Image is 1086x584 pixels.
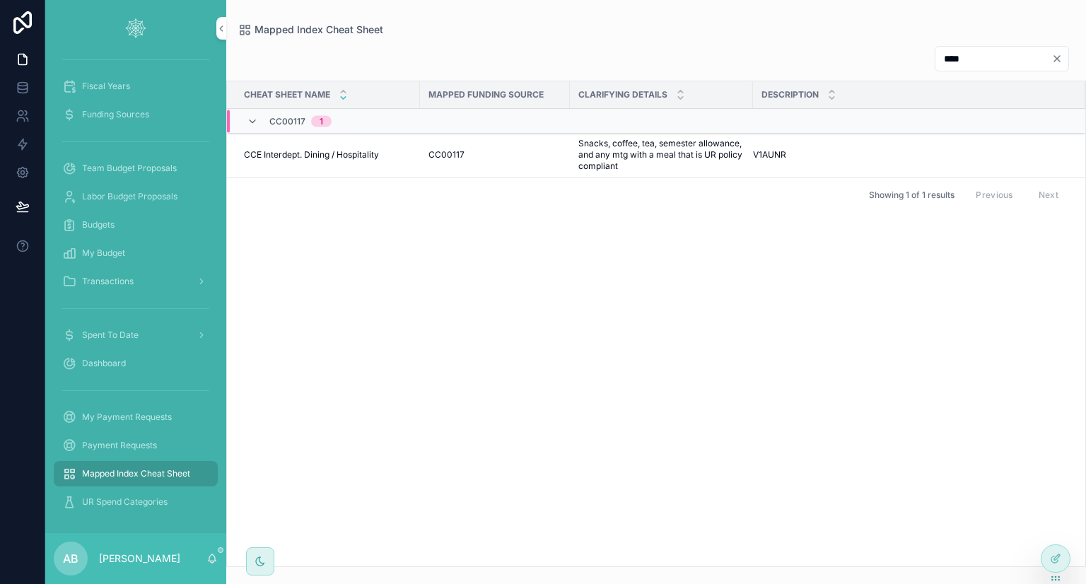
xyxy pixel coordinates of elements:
[54,269,218,294] a: Transactions
[269,116,305,127] span: CC00117
[54,156,218,181] a: Team Budget Proposals
[82,81,130,92] span: Fiscal Years
[82,163,177,174] span: Team Budget Proposals
[54,351,218,376] a: Dashboard
[54,433,218,458] a: Payment Requests
[244,149,379,160] span: CCE Interdept. Dining / Hospitality
[82,468,190,479] span: Mapped Index Cheat Sheet
[82,358,126,369] span: Dashboard
[82,329,139,341] span: Spent To Date
[99,551,180,566] p: [PERSON_NAME]
[255,23,383,37] span: Mapped Index Cheat Sheet
[54,74,218,99] a: Fiscal Years
[320,116,323,127] div: 1
[1051,53,1068,64] button: Clear
[54,489,218,515] a: UR Spend Categories
[54,461,218,486] a: Mapped Index Cheat Sheet
[578,138,745,172] a: Snacks, coffee, tea, semester allowance, and any mtg with a meal that is UR policy compliant
[869,189,954,201] span: Showing 1 of 1 results
[82,219,115,230] span: Budgets
[54,212,218,238] a: Budgets
[54,404,218,430] a: My Payment Requests
[63,550,78,567] span: AB
[428,89,544,100] span: Mapped Funding Source
[54,240,218,266] a: My Budget
[244,89,330,100] span: Cheat Sheet Name
[54,322,218,348] a: Spent To Date
[54,102,218,127] a: Funding Sources
[578,89,667,100] span: Clarifying Details
[82,109,149,120] span: Funding Sources
[761,89,819,100] span: Description
[428,149,465,160] span: CC00117
[753,149,786,160] span: V1AUNR
[428,149,561,160] a: CC00117
[82,411,172,423] span: My Payment Requests
[82,247,125,259] span: My Budget
[124,17,147,40] img: App logo
[82,276,134,287] span: Transactions
[244,149,411,160] a: CCE Interdept. Dining / Hospitality
[82,191,177,202] span: Labor Budget Proposals
[753,149,1068,160] a: V1AUNR
[82,440,157,451] span: Payment Requests
[45,57,226,533] div: scrollable content
[82,496,168,508] span: UR Spend Categories
[238,23,383,37] a: Mapped Index Cheat Sheet
[54,184,218,209] a: Labor Budget Proposals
